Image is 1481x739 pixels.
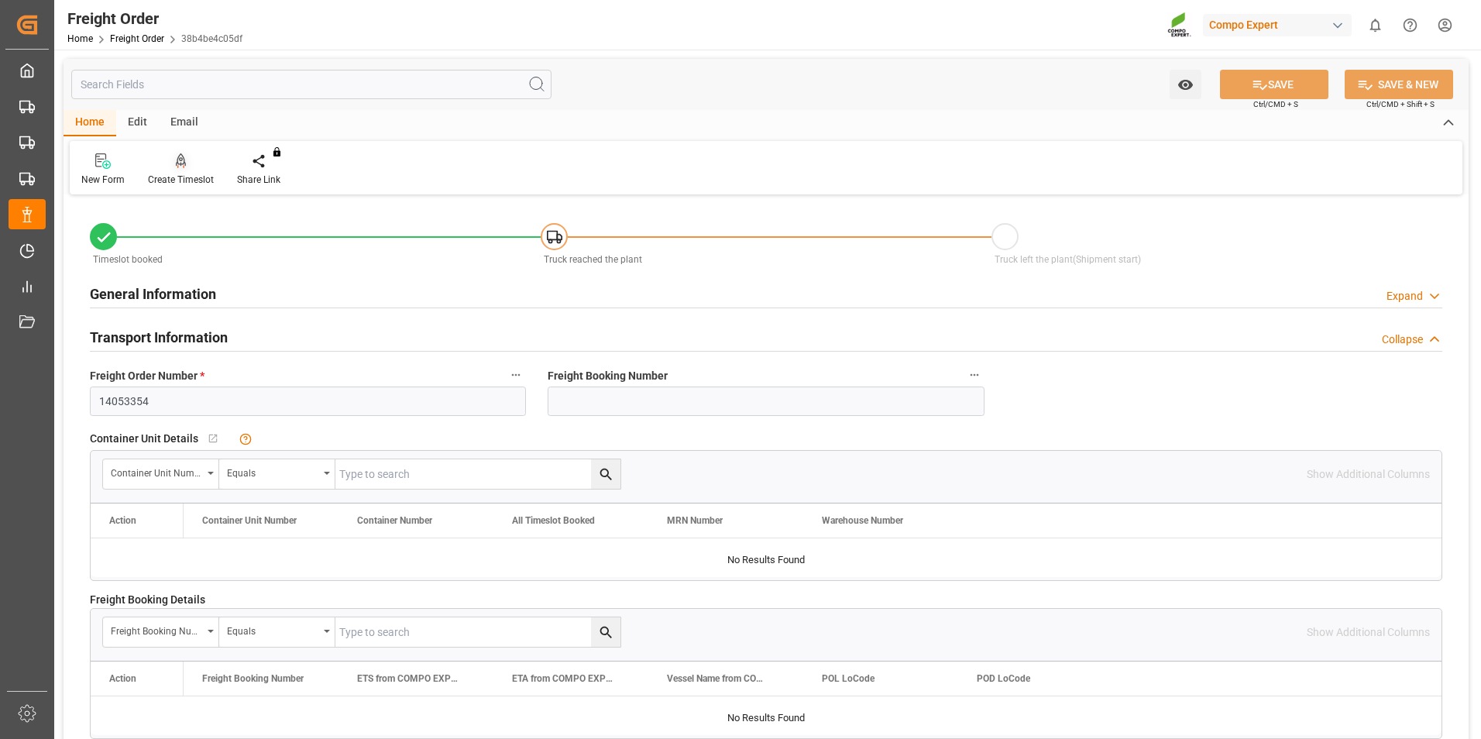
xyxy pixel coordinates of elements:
div: Action [109,673,136,684]
span: All Timeslot Booked [512,515,595,526]
button: open menu [103,459,219,489]
h2: Transport Information [90,327,228,348]
div: Expand [1387,288,1423,304]
input: Search Fields [71,70,552,99]
div: Equals [227,462,318,480]
input: Type to search [335,459,620,489]
span: Container Unit Number [202,515,297,526]
button: Compo Expert [1203,10,1358,40]
h2: General Information [90,284,216,304]
span: Ctrl/CMD + Shift + S [1366,98,1435,110]
span: ETA from COMPO EXPERT [512,673,616,684]
div: Action [109,515,136,526]
span: Freight Booking Details [90,592,205,608]
button: open menu [1170,70,1201,99]
button: SAVE & NEW [1345,70,1453,99]
span: Freight Booking Number [202,673,304,684]
span: Container Unit Details [90,431,198,447]
div: Compo Expert [1203,14,1352,36]
button: open menu [219,459,335,489]
span: POL LoCode [822,673,875,684]
div: New Form [81,173,125,187]
span: Truck reached the plant [544,254,642,265]
button: SAVE [1220,70,1328,99]
button: open menu [219,617,335,647]
button: search button [591,617,620,647]
div: Freight Booking Number [111,620,202,638]
span: Ctrl/CMD + S [1253,98,1298,110]
div: Collapse [1382,332,1423,348]
span: ETS from COMPO EXPERT [357,673,461,684]
button: show 0 new notifications [1358,8,1393,43]
span: POD LoCode [977,673,1030,684]
div: Freight Order [67,7,242,30]
div: Edit [116,110,159,136]
button: Freight Order Number * [506,365,526,385]
input: Type to search [335,617,620,647]
button: search button [591,459,620,489]
button: open menu [103,617,219,647]
span: Truck left the plant(Shipment start) [995,254,1141,265]
button: Help Center [1393,8,1428,43]
span: Freight Order Number [90,368,204,384]
span: Timeslot booked [93,254,163,265]
span: Warehouse Number [822,515,903,526]
div: Home [64,110,116,136]
span: MRN Number [667,515,723,526]
div: Container Unit Number [111,462,202,480]
span: Vessel Name from COMPO EXPERT [667,673,771,684]
a: Freight Order [110,33,164,44]
button: Freight Booking Number [964,365,984,385]
span: Freight Booking Number [548,368,668,384]
img: Screenshot%202023-09-29%20at%2010.02.21.png_1712312052.png [1167,12,1192,39]
div: Equals [227,620,318,638]
div: Create Timeslot [148,173,214,187]
span: Container Number [357,515,432,526]
div: Email [159,110,210,136]
a: Home [67,33,93,44]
